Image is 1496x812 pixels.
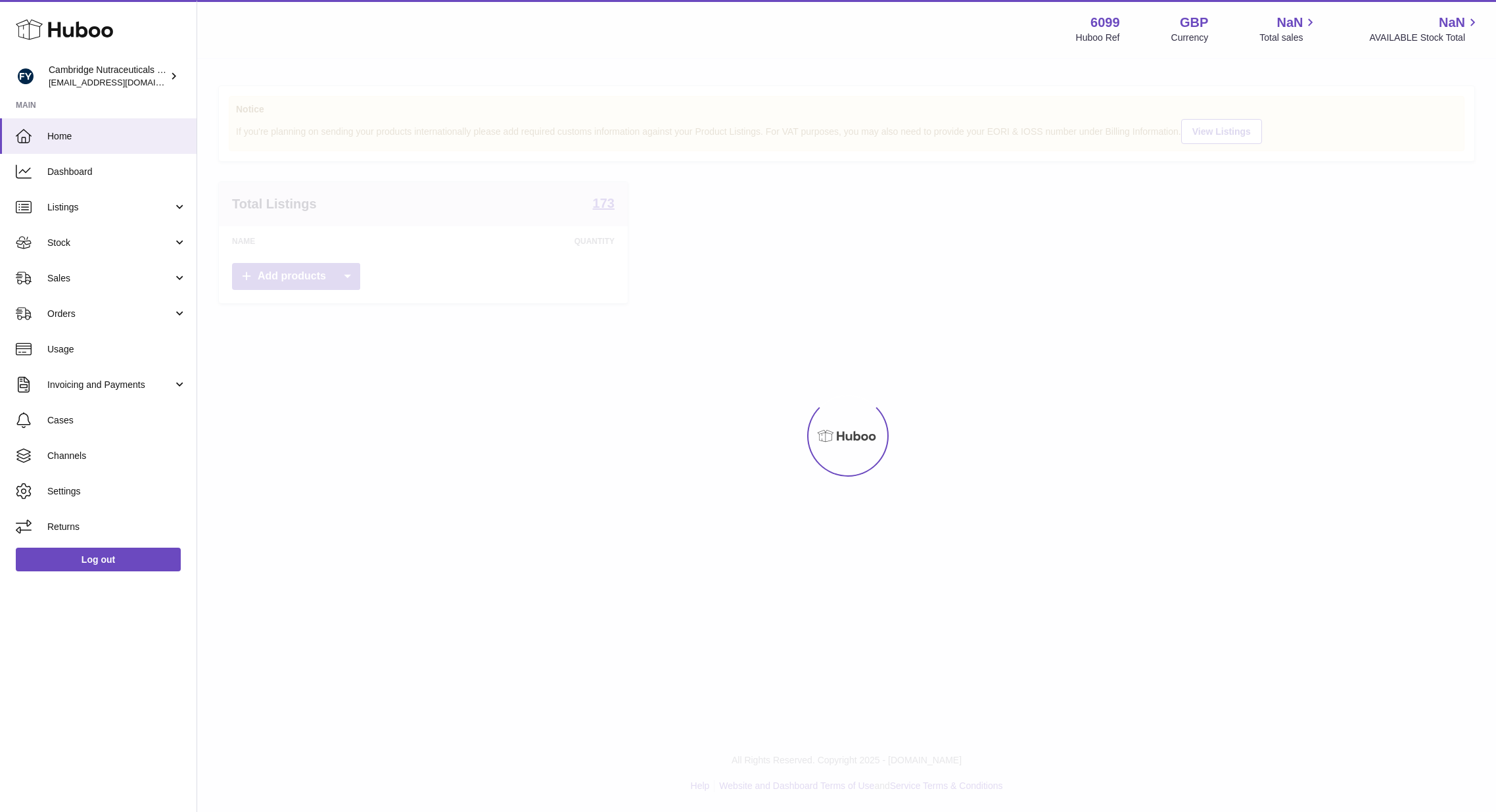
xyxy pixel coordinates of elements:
[47,237,173,249] span: Stock
[47,130,187,143] span: Home
[47,414,187,427] span: Cases
[1090,14,1120,32] strong: 6099
[1369,32,1480,44] span: AVAILABLE Stock Total
[16,66,35,86] img: huboo@camnutra.com
[1439,14,1465,32] span: NaN
[47,485,187,498] span: Settings
[47,308,173,320] span: Orders
[1180,14,1208,32] strong: GBP
[47,166,187,178] span: Dashboard
[47,450,187,462] span: Channels
[49,77,193,87] span: [EMAIL_ADDRESS][DOMAIN_NAME]
[47,521,187,533] span: Returns
[47,201,173,214] span: Listings
[47,272,173,285] span: Sales
[1171,32,1209,44] div: Currency
[1369,14,1480,44] a: NaN AVAILABLE Stock Total
[1259,14,1318,44] a: NaN Total sales
[1276,14,1303,32] span: NaN
[1076,32,1120,44] div: Huboo Ref
[1259,32,1318,44] span: Total sales
[49,64,167,89] div: Cambridge Nutraceuticals Ltd
[47,343,187,356] span: Usage
[47,379,173,391] span: Invoicing and Payments
[16,548,181,571] a: Log out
